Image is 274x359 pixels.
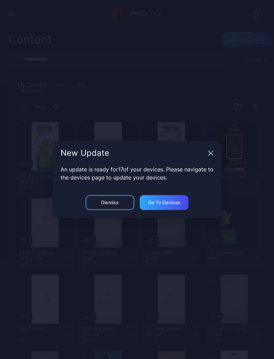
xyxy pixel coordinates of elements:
[101,200,119,205] div: Dismiss
[140,195,188,210] button: Go to devices
[86,195,134,210] button: Dismiss
[148,200,180,205] div: Go to devices
[61,165,213,182] p: An update is ready for 17 of your devices. Please navigate to the devices page to update your dev...
[61,149,205,157] div: New Update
